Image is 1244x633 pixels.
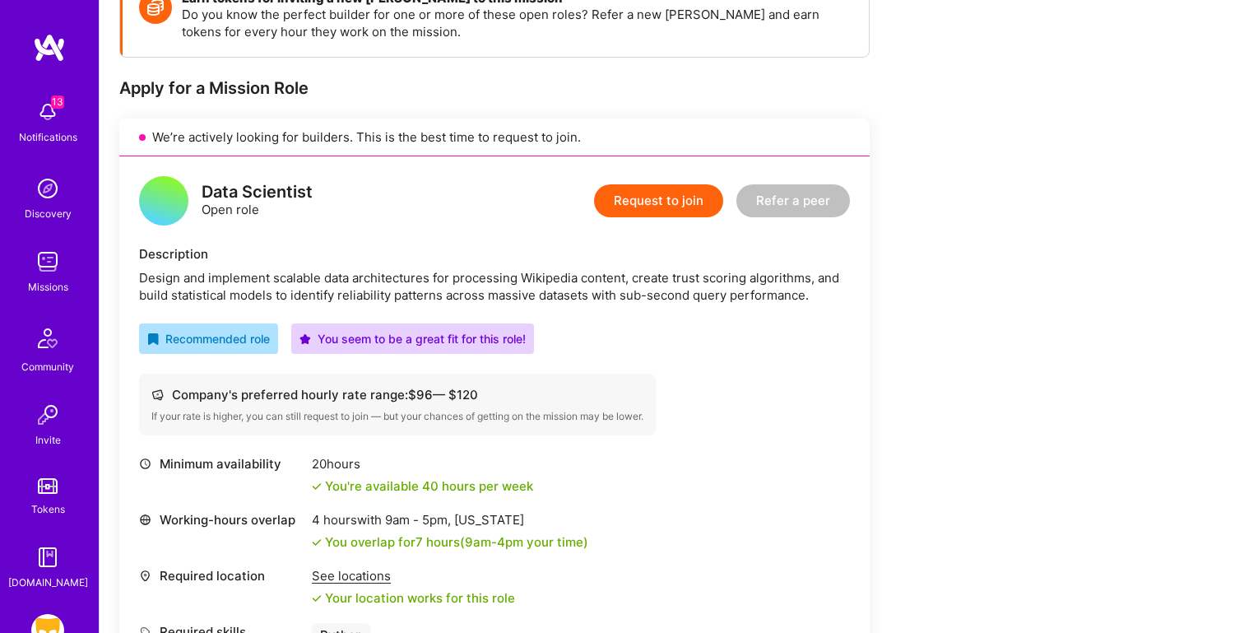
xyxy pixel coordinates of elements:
[139,567,304,584] div: Required location
[151,389,164,401] i: icon Cash
[382,512,454,528] span: 9am - 5pm ,
[31,245,64,278] img: teamwork
[31,398,64,431] img: Invite
[312,538,322,547] i: icon Check
[119,77,870,99] div: Apply for a Mission Role
[139,458,151,470] i: icon Clock
[312,482,322,491] i: icon Check
[33,33,66,63] img: logo
[312,511,588,528] div: 4 hours with [US_STATE]
[151,386,643,403] div: Company's preferred hourly rate range: $ 96 — $ 120
[38,478,58,494] img: tokens
[312,593,322,603] i: icon Check
[151,410,643,423] div: If your rate is higher, you can still request to join — but your chances of getting on the missio...
[28,278,68,296] div: Missions
[51,95,64,109] span: 13
[325,533,588,551] div: You overlap for 7 hours ( your time)
[139,269,850,304] div: Design and implement scalable data architectures for processing Wikipedia content, create trust s...
[31,541,64,574] img: guide book
[594,184,723,217] button: Request to join
[312,567,515,584] div: See locations
[25,205,72,222] div: Discovery
[312,589,515,607] div: Your location works for this role
[202,184,313,218] div: Open role
[28,319,67,358] img: Community
[147,333,159,345] i: icon RecommendedBadge
[31,500,65,518] div: Tokens
[139,245,850,263] div: Description
[139,511,304,528] div: Working-hours overlap
[139,455,304,472] div: Minimum availability
[139,514,151,526] i: icon World
[312,477,533,495] div: You're available 40 hours per week
[312,455,533,472] div: 20 hours
[736,184,850,217] button: Refer a peer
[147,330,270,347] div: Recommended role
[21,358,74,375] div: Community
[299,330,526,347] div: You seem to be a great fit for this role!
[465,534,523,550] span: 9am - 4pm
[139,570,151,582] i: icon Location
[35,431,61,449] div: Invite
[31,95,64,128] img: bell
[31,172,64,205] img: discovery
[19,128,77,146] div: Notifications
[119,119,870,156] div: We’re actively looking for builders. This is the best time to request to join.
[182,6,852,40] p: Do you know the perfect builder for one or more of these open roles? Refer a new [PERSON_NAME] an...
[8,574,88,591] div: [DOMAIN_NAME]
[299,333,311,345] i: icon PurpleStar
[202,184,313,201] div: Data Scientist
